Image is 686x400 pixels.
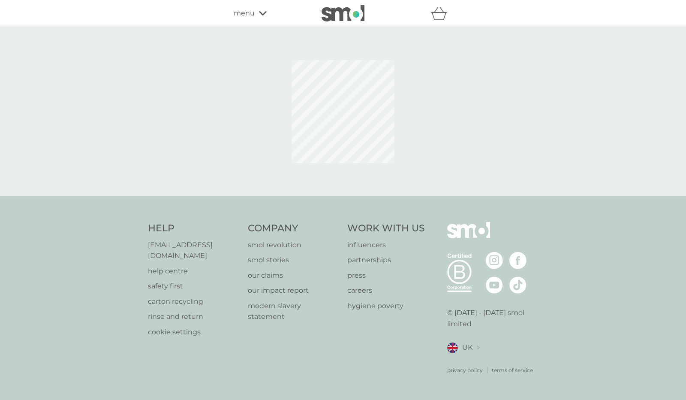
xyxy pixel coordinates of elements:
[492,366,533,374] a: terms of service
[347,255,425,266] a: partnerships
[234,8,255,19] span: menu
[148,239,239,261] a: [EMAIL_ADDRESS][DOMAIN_NAME]
[347,222,425,235] h4: Work With Us
[447,342,458,353] img: UK flag
[462,342,472,353] span: UK
[486,276,503,294] img: visit the smol Youtube page
[248,222,339,235] h4: Company
[148,222,239,235] h4: Help
[477,345,479,350] img: select a new location
[447,222,490,251] img: smol
[148,311,239,322] a: rinse and return
[447,366,483,374] a: privacy policy
[148,296,239,307] a: carton recycling
[148,327,239,338] a: cookie settings
[248,239,339,251] a: smol revolution
[431,5,452,22] div: basket
[447,307,539,329] p: © [DATE] - [DATE] smol limited
[347,285,425,296] a: careers
[148,266,239,277] a: help centre
[486,252,503,269] img: visit the smol Instagram page
[509,276,527,294] img: visit the smol Tiktok page
[248,285,339,296] a: our impact report
[347,270,425,281] a: press
[322,5,364,21] img: smol
[248,270,339,281] a: our claims
[248,255,339,266] a: smol stories
[148,281,239,292] a: safety first
[347,300,425,312] a: hygiene poverty
[248,300,339,322] a: modern slavery statement
[347,239,425,251] a: influencers
[509,252,527,269] img: visit the smol Facebook page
